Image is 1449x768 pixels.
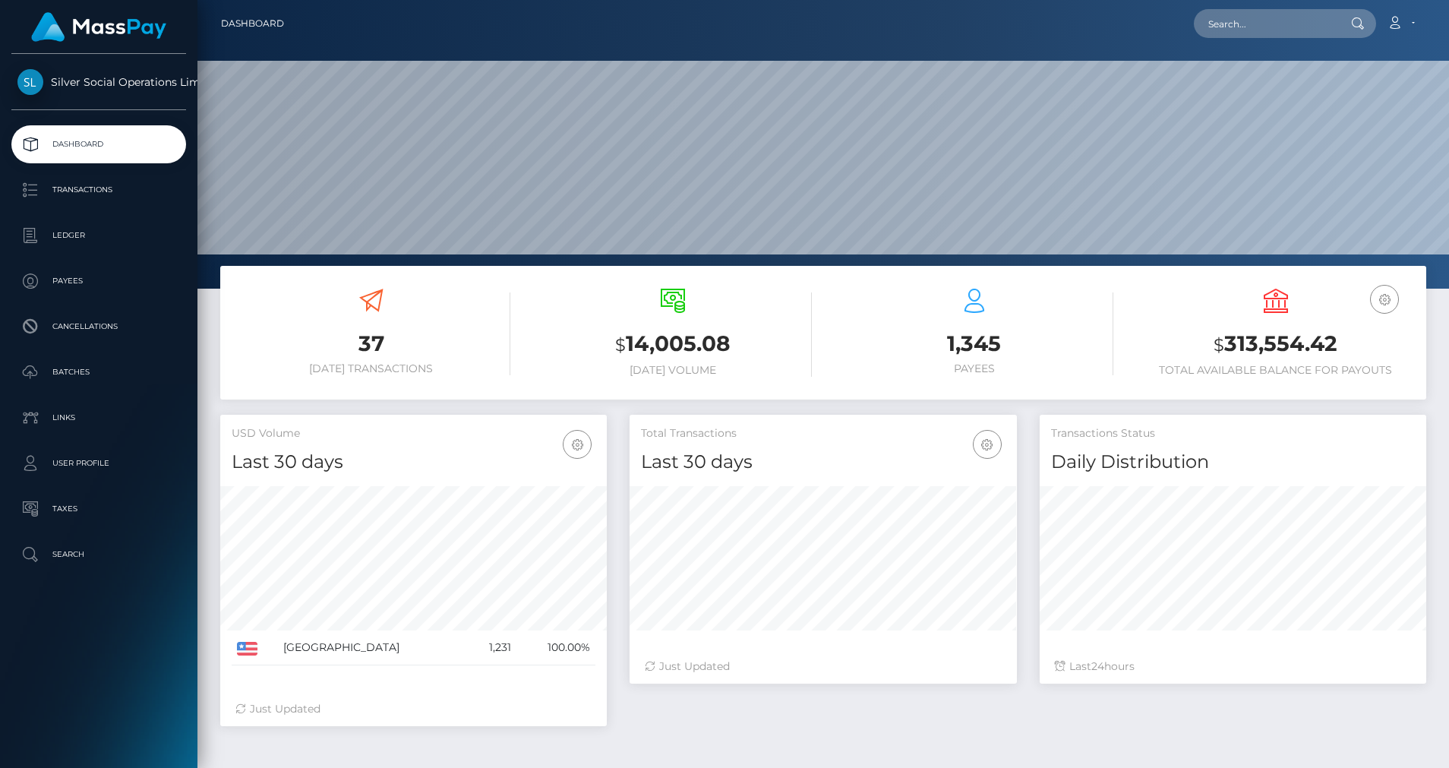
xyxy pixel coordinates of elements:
p: Dashboard [17,133,180,156]
p: Cancellations [17,315,180,338]
a: Cancellations [11,308,186,346]
h6: Total Available Balance for Payouts [1136,364,1415,377]
span: Silver Social Operations Limited [11,75,186,89]
a: Taxes [11,490,186,528]
h4: Daily Distribution [1051,449,1415,476]
a: Ledger [11,216,186,254]
p: Search [17,543,180,566]
a: Search [11,536,186,574]
a: Batches [11,353,186,391]
p: Links [17,406,180,429]
p: Ledger [17,224,180,247]
p: Transactions [17,179,180,201]
p: User Profile [17,452,180,475]
h3: 14,005.08 [533,329,812,360]
a: Links [11,399,186,437]
td: 100.00% [516,631,596,665]
h6: [DATE] Transactions [232,362,510,375]
td: 1,231 [468,631,516,665]
img: US.png [237,642,257,656]
a: User Profile [11,444,186,482]
span: 24 [1091,659,1104,673]
h3: 37 [232,329,510,359]
a: Transactions [11,171,186,209]
small: $ [615,334,626,356]
p: Taxes [17,498,180,520]
div: Just Updated [645,659,1001,675]
h5: Total Transactions [641,426,1005,441]
a: Payees [11,262,186,300]
img: Silver Social Operations Limited [17,69,43,95]
div: Last hours [1055,659,1411,675]
div: Just Updated [235,701,592,717]
input: Search... [1194,9,1337,38]
img: MassPay Logo [31,12,166,42]
small: $ [1214,334,1224,356]
h5: Transactions Status [1051,426,1415,441]
a: Dashboard [221,8,284,40]
td: [GEOGRAPHIC_DATA] [278,631,467,665]
h3: 313,554.42 [1136,329,1415,360]
h4: Last 30 days [641,449,1005,476]
h6: [DATE] Volume [533,364,812,377]
h4: Last 30 days [232,449,595,476]
h6: Payees [835,362,1113,375]
h3: 1,345 [835,329,1113,359]
a: Dashboard [11,125,186,163]
p: Payees [17,270,180,292]
p: Batches [17,361,180,384]
h5: USD Volume [232,426,595,441]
